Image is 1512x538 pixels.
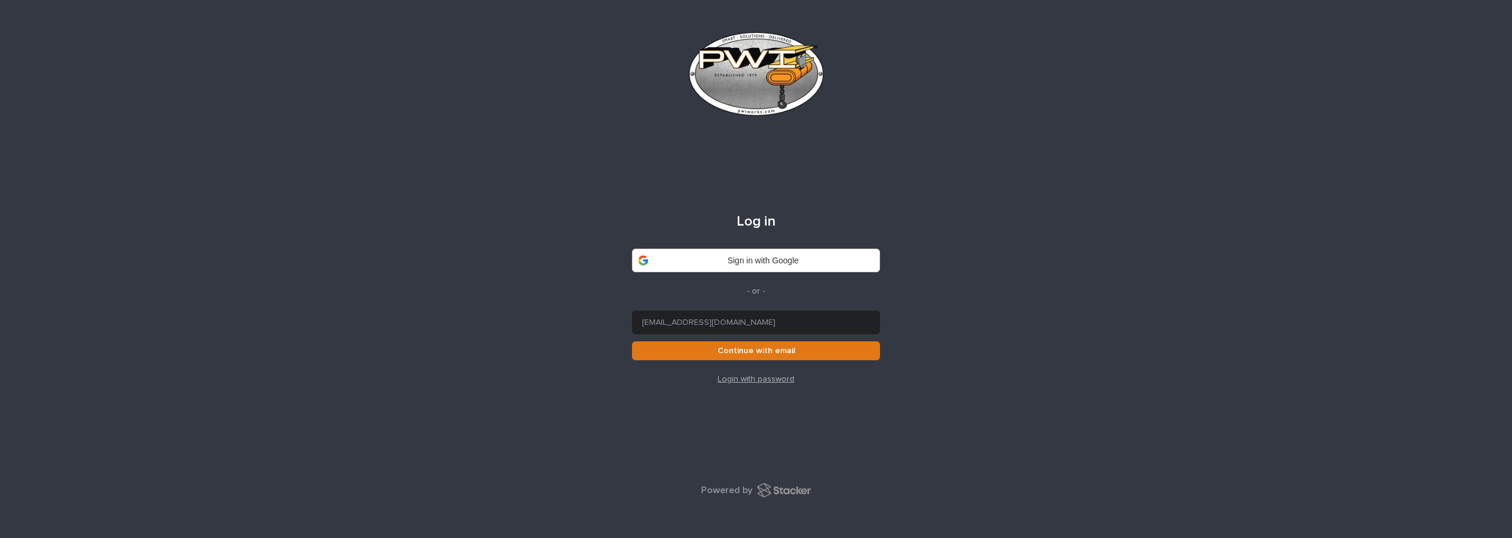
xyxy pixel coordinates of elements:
h1: Log in [632,213,880,230]
p: - or - [747,286,765,296]
a: Login with password [632,374,880,384]
div: Sign in with Google [660,256,866,265]
img: Workspace Logo [688,31,824,116]
a: Sign in with Google [632,249,880,272]
span: Powered by [701,485,752,495]
img: google-logo [637,255,649,266]
input: Enter email address [632,311,880,334]
span: Continue with email [718,347,795,355]
button: Continue with email [632,341,880,360]
img: Stacker Logo [757,483,811,497]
